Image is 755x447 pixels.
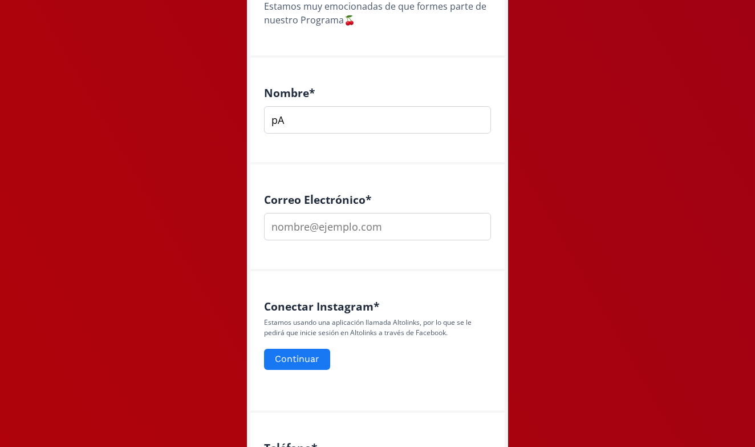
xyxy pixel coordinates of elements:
input: nombre@ejemplo.com [264,213,491,240]
h4: Correo Electrónico * [264,193,491,206]
h4: Nombre * [264,86,491,99]
button: Continuar [264,349,330,370]
h4: Conectar Instagram * [264,300,491,313]
p: Estamos usando una aplicación llamada Altolinks, por lo que se le pedirá que inicie sesión en Alt... [264,317,491,338]
input: Escribe aquí tu respuesta... [264,106,491,134]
